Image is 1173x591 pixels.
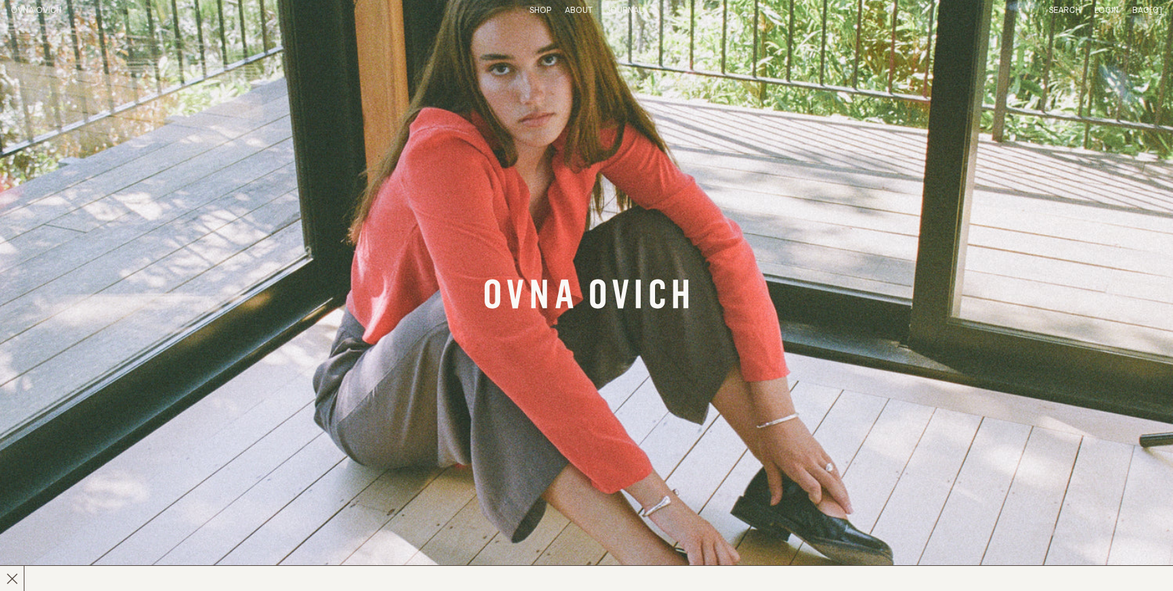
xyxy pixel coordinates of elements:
[565,5,593,17] summary: About
[485,279,688,313] a: Banner Link
[1094,6,1119,15] a: Login
[606,6,643,15] a: Journal
[11,6,62,15] a: Home
[1132,6,1149,15] span: Bag
[529,6,551,15] a: Shop
[1049,6,1081,15] a: Search
[1149,6,1162,15] span: [0]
